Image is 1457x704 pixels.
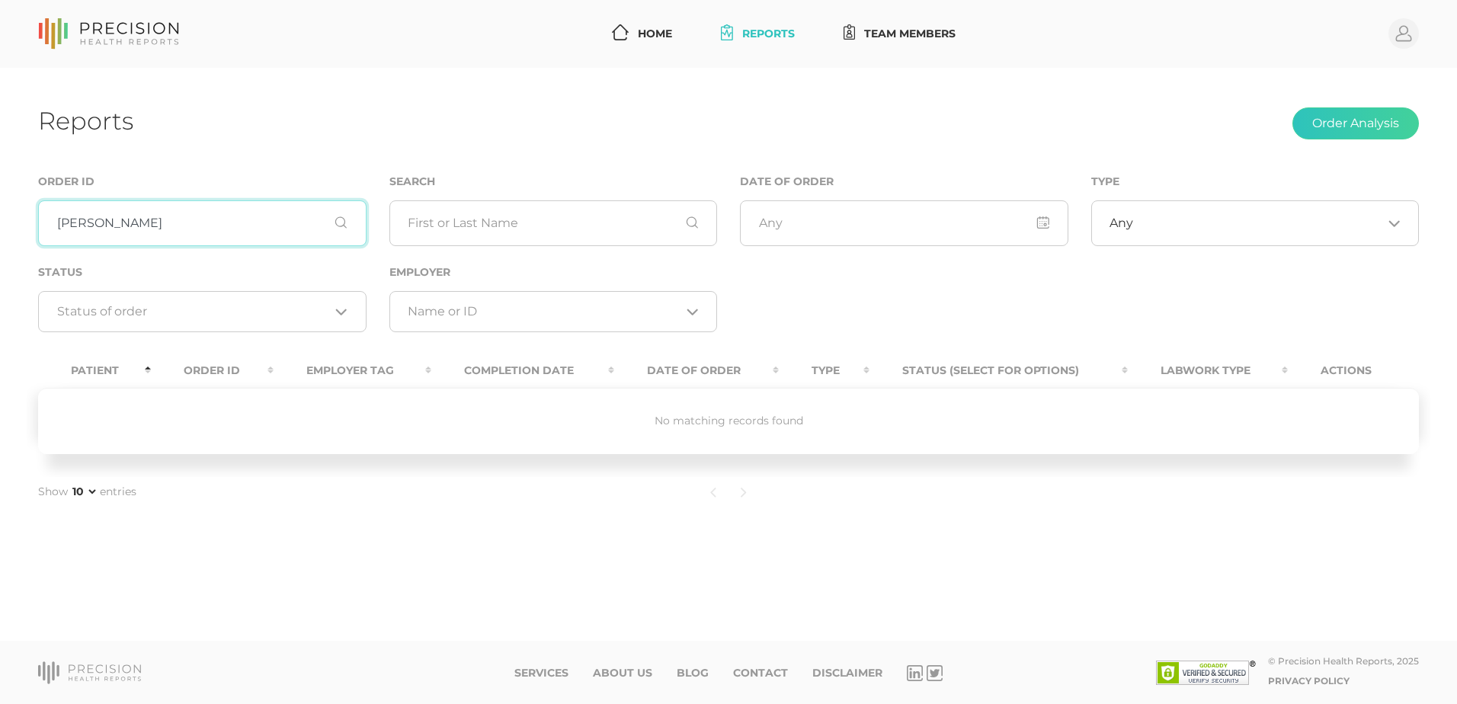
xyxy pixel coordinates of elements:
[38,106,133,136] h1: Reports
[1091,200,1420,246] div: Search for option
[389,175,435,188] label: Search
[389,200,718,246] input: First or Last Name
[38,388,1419,454] td: No matching records found
[38,354,151,388] th: Patient : activate to sort column descending
[1268,675,1350,686] a: Privacy Policy
[69,484,98,499] select: Showentries
[274,354,431,388] th: Employer Tag : activate to sort column ascending
[57,304,330,319] input: Search for option
[740,175,834,188] label: Date of Order
[606,20,678,48] a: Home
[1091,175,1119,188] label: Type
[1110,216,1133,231] span: Any
[38,200,367,246] input: Order ID
[715,20,801,48] a: Reports
[1156,661,1256,685] img: SSL site seal - click to verify
[389,266,450,279] label: Employer
[779,354,869,388] th: Type : activate to sort column ascending
[740,200,1068,246] input: Any
[38,484,136,500] label: Show entries
[1128,354,1288,388] th: Labwork Type : activate to sort column ascending
[677,667,709,680] a: Blog
[408,304,680,319] input: Search for option
[812,667,882,680] a: Disclaimer
[514,667,568,680] a: Services
[151,354,274,388] th: Order ID : activate to sort column ascending
[38,266,82,279] label: Status
[1268,655,1419,667] div: © Precision Health Reports, 2025
[869,354,1128,388] th: Status (Select for Options) : activate to sort column ascending
[389,291,718,332] div: Search for option
[593,667,652,680] a: About Us
[733,667,788,680] a: Contact
[1133,216,1382,231] input: Search for option
[431,354,614,388] th: Completion Date : activate to sort column ascending
[1288,354,1419,388] th: Actions
[837,20,962,48] a: Team Members
[614,354,779,388] th: Date Of Order : activate to sort column ascending
[1292,107,1419,139] button: Order Analysis
[38,175,94,188] label: Order ID
[38,291,367,332] div: Search for option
